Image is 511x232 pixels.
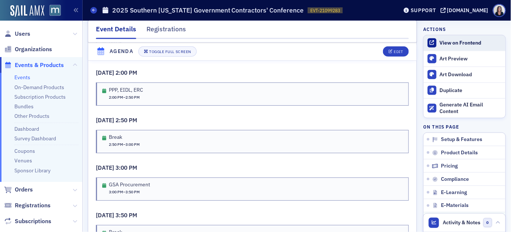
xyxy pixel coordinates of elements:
time: 3:00 PM [125,142,140,147]
a: Users [4,30,30,38]
span: [DATE] [96,116,115,124]
span: [DATE] [96,69,115,76]
a: On-Demand Products [14,84,64,91]
span: – [109,189,140,195]
a: Orders [4,186,33,194]
div: [DOMAIN_NAME] [447,7,488,14]
h4: On this page [423,123,506,130]
span: – [109,142,140,148]
h1: 2025 Southern [US_STATE] Government Contractors' Conference [112,6,304,15]
span: 2:50 PM [115,116,137,124]
div: Toggle Full Screen [149,50,191,54]
img: SailAMX [10,5,44,17]
img: SailAMX [49,5,61,16]
span: [DATE] [96,211,115,219]
a: Dashboard [14,126,39,132]
div: Support [411,7,436,14]
button: Toggle Full Screen [138,46,197,57]
a: Subscription Products [14,94,66,100]
span: 0 [483,218,493,227]
div: GSA Procurement [109,182,150,188]
span: Organizations [15,45,52,53]
span: E-Materials [441,203,469,209]
span: Activity & Notes [443,219,481,226]
div: Registrations [146,24,186,38]
span: Registrations [15,201,51,210]
span: – [109,95,140,101]
a: Survey Dashboard [14,135,56,142]
a: Subscriptions [4,217,51,225]
span: 3:50 PM [115,211,137,219]
time: 2:00 PM [109,95,123,100]
a: Registrations [4,201,51,210]
button: [DOMAIN_NAME] [441,8,491,13]
span: EVT-21099283 [310,7,340,14]
div: Generate AI Email Content [440,102,502,115]
a: Art Preview [424,51,505,67]
button: Duplicate [424,82,505,98]
div: Break [109,134,140,141]
span: E-Learning [441,189,467,196]
h4: Agenda [110,48,133,55]
div: Duplicate [440,87,502,94]
a: Sponsor Library [14,167,51,174]
span: Subscriptions [15,217,51,225]
time: 2:50 PM [109,142,123,147]
span: Setup & Features [441,136,482,143]
button: Edit [383,46,408,57]
h4: Actions [423,26,446,32]
div: PPP, EIDL, ERC [109,87,143,94]
div: Art Preview [440,56,502,62]
span: Users [15,30,30,38]
a: Art Download [424,67,505,82]
span: Compliance [441,176,469,183]
div: View on Frontend [440,40,502,46]
span: Events & Products [15,61,64,69]
a: Events & Products [4,61,64,69]
span: Profile [493,4,506,17]
a: Other Products [14,113,49,119]
span: Orders [15,186,33,194]
div: Art Download [440,71,502,78]
span: [DATE] [96,164,115,171]
span: Pricing [441,163,458,169]
div: Event Details [96,24,136,39]
time: 3:50 PM [125,189,140,194]
a: Bundles [14,103,34,110]
time: 2:50 PM [125,95,140,100]
div: Edit [394,50,403,54]
span: 2:00 PM [115,69,137,76]
time: 3:00 PM [109,189,123,194]
a: Organizations [4,45,52,53]
a: Events [14,74,30,81]
a: View Homepage [44,5,61,17]
button: Generate AI Email Content [424,98,505,118]
a: View on Frontend [424,35,505,51]
span: Product Details [441,150,478,156]
a: Coupons [14,148,35,154]
a: Venues [14,157,32,164]
span: 3:00 PM [115,164,137,171]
